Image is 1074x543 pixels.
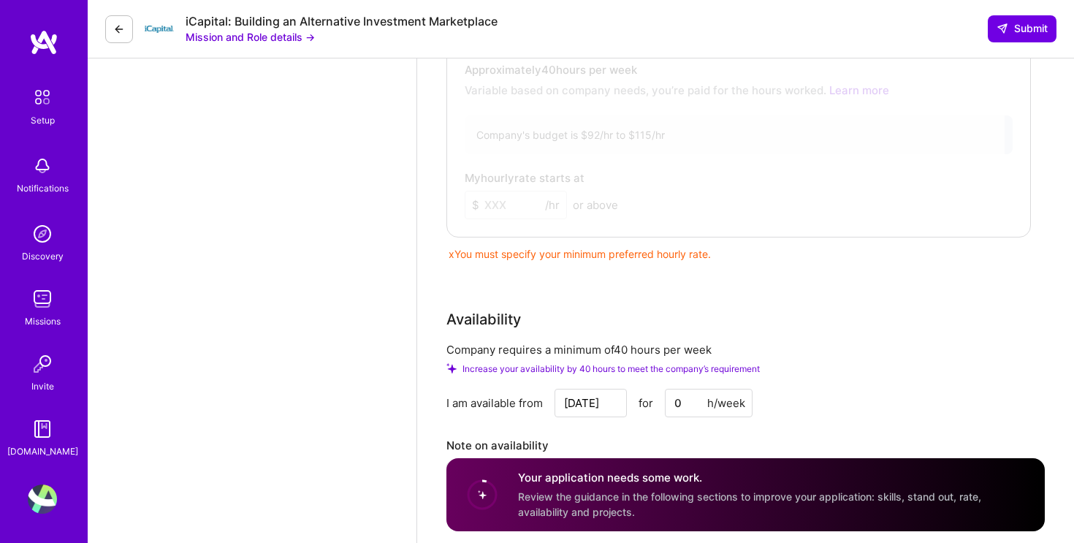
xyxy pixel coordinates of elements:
button: Submit [988,15,1056,42]
img: Invite [28,349,57,379]
div: [DOMAIN_NAME] [7,444,78,459]
img: logo [29,29,58,56]
img: setup [27,82,58,113]
i: Check [446,363,457,373]
i: icon SendLight [997,23,1008,34]
img: bell [28,151,57,181]
input: XX [665,389,753,417]
img: discovery [28,219,57,248]
h4: Your application needs some work. [518,471,1027,486]
div: Notifications [17,181,69,196]
div: Invite [31,379,54,394]
div: Missions [25,314,61,329]
img: guide book [28,414,57,444]
div: Company requires a minimum of 40 hours per week [446,342,1031,357]
div: h/week [707,395,745,411]
img: teamwork [28,284,57,314]
span: Review the guidance in the following sections to improve your application: skills, stand out, rat... [518,490,981,518]
span: Submit [997,21,1048,36]
button: Mission and Role details → [186,29,315,45]
div: for [639,395,653,411]
div: I am available from [446,395,543,411]
span: Increase your availability by 40 hours to meet the company’s requirement [462,363,760,374]
a: User Avatar [24,485,61,514]
img: Company Logo [145,15,174,44]
div: Setup [31,113,55,128]
div: x You must specify your minimum preferred hourly rate. [446,246,1031,262]
div: Discovery [22,248,64,264]
div: Note on availability [446,435,549,457]
div: iCapital: Building an Alternative Investment Marketplace [186,14,498,29]
i: icon LeftArrowDark [113,23,125,35]
img: User Avatar [28,485,57,514]
div: Availability [446,308,521,330]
